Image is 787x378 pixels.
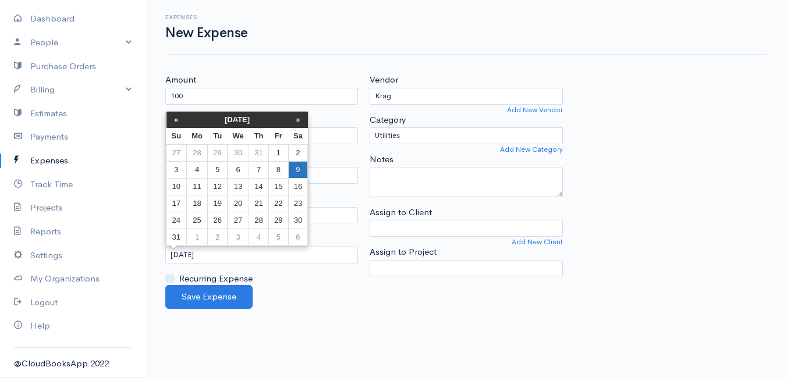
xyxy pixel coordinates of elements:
td: 7 [249,161,269,178]
th: Sa [288,128,308,145]
td: 31 [166,229,187,245]
a: Add New Client [512,237,563,247]
td: 25 [186,212,208,229]
th: Fr [269,128,288,145]
td: 5 [269,229,288,245]
td: 26 [208,212,227,229]
a: Add New Vendor [507,105,563,115]
td: 6 [288,229,308,245]
label: Recurring Expense [179,272,253,286]
label: Category [370,113,406,127]
td: 10 [166,178,187,195]
td: 19 [208,195,227,212]
td: 23 [288,195,308,212]
td: 2 [288,144,308,161]
td: 4 [186,161,208,178]
h6: Expenses [165,14,248,20]
td: 8 [269,161,288,178]
label: Notes [370,153,393,166]
td: 22 [269,195,288,212]
a: Add New Category [500,144,563,155]
td: 14 [249,178,269,195]
td: 1 [269,144,288,161]
td: 18 [186,195,208,212]
th: » [288,112,308,128]
td: 6 [227,161,249,178]
td: 30 [227,144,249,161]
td: 11 [186,178,208,195]
div: @CloudBooksApp 2022 [14,357,132,370]
label: Assign to Client [370,206,432,219]
label: Assign to Project [370,245,437,259]
th: Th [249,128,269,145]
td: 3 [166,161,187,178]
td: 2 [208,229,227,245]
h1: New Expense [165,26,248,40]
td: 28 [249,212,269,229]
td: 17 [166,195,187,212]
td: 29 [269,212,288,229]
td: 24 [166,212,187,229]
td: 30 [288,212,308,229]
td: 27 [166,144,187,161]
label: Vendor [370,73,398,87]
td: 4 [249,229,269,245]
th: We [227,128,249,145]
td: 13 [227,178,249,195]
button: Save Expense [165,285,253,309]
td: 27 [227,212,249,229]
td: 3 [227,229,249,245]
td: 12 [208,178,227,195]
td: 31 [249,144,269,161]
th: Mo [186,128,208,145]
td: 9 [288,161,308,178]
td: 16 [288,178,308,195]
th: [DATE] [186,112,288,128]
td: 28 [186,144,208,161]
label: Amount [165,73,196,87]
td: 5 [208,161,227,178]
td: 29 [208,144,227,161]
td: 20 [227,195,249,212]
th: « [166,112,187,128]
td: 21 [249,195,269,212]
th: Tu [208,128,227,145]
td: 1 [186,229,208,245]
th: Su [166,128,187,145]
td: 15 [269,178,288,195]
